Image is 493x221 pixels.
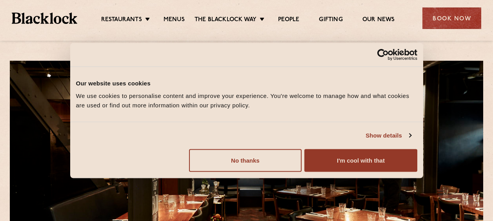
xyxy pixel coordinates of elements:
[189,149,302,172] button: No thanks
[164,16,185,25] a: Menus
[349,49,417,61] a: Usercentrics Cookiebot - opens in a new window
[422,7,481,29] div: Book Now
[319,16,342,25] a: Gifting
[101,16,142,25] a: Restaurants
[366,131,411,140] a: Show details
[304,149,417,172] button: I'm cool with that
[76,91,417,110] div: We use cookies to personalise content and improve your experience. You're welcome to manage how a...
[195,16,257,25] a: The Blacklock Way
[362,16,395,25] a: Our News
[12,13,77,24] img: BL_Textured_Logo-footer-cropped.svg
[76,79,417,88] div: Our website uses cookies
[278,16,299,25] a: People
